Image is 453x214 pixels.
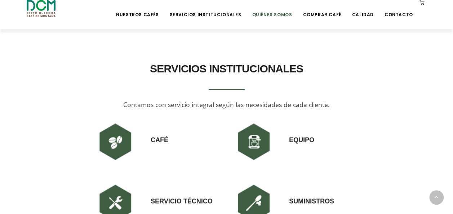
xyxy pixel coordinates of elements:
a: Contacto [380,1,417,18]
img: DCM-WEB-HOME-ICONOS-240X240-02.png [232,120,275,163]
a: Quiénes Somos [248,1,296,18]
h3: Suministros [289,181,334,206]
h3: Equipo [289,120,314,144]
h3: Servicio Técnico [151,181,213,206]
img: DCM-WEB-HOME-ICONOS-240X240-01.png [94,120,137,163]
h2: SERVICIOS INSTITUCIONALES [94,59,360,79]
a: Servicios Institucionales [165,1,245,18]
a: Calidad [347,1,378,18]
h3: Café [151,120,168,144]
a: Nuestros Cafés [112,1,163,18]
span: Contamos con servicio integral según las necesidades de cada cliente. [123,100,330,109]
a: Comprar Café [298,1,345,18]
